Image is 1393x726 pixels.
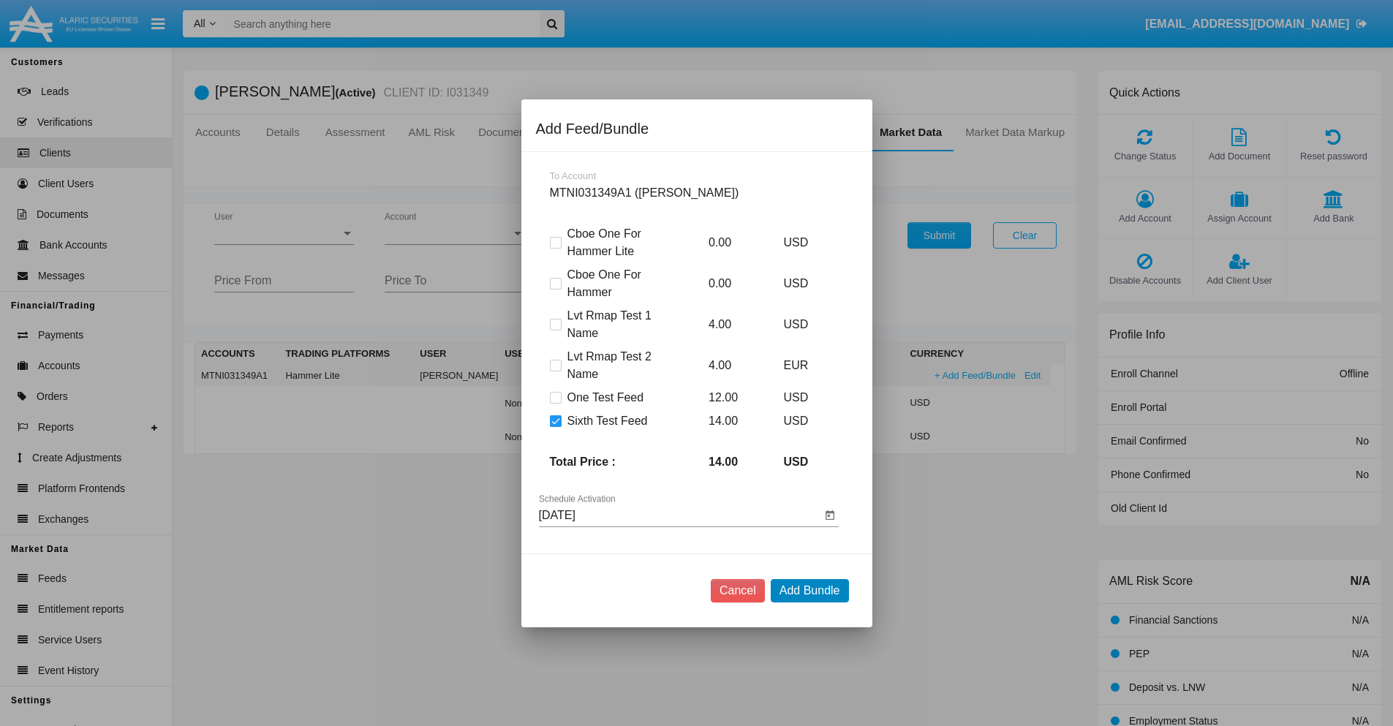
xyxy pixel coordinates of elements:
[550,170,597,181] span: To Account
[567,348,678,383] span: Lvt Rmap Test 2 Name
[550,186,739,199] span: MTNI031349A1 ([PERSON_NAME])
[536,117,858,140] div: Add Feed/Bundle
[773,234,839,252] p: USD
[773,453,839,471] p: USD
[773,275,839,292] p: USD
[567,266,678,301] span: Cboe One For Hammer
[773,357,839,374] p: EUR
[567,307,678,342] span: Lvt Rmap Test 1 Name
[773,389,839,407] p: USD
[773,412,839,430] p: USD
[698,316,763,333] p: 4.00
[698,453,763,471] p: 14.00
[771,579,849,602] button: Add Bundle
[773,316,839,333] p: USD
[821,507,839,524] button: Open calendar
[698,412,763,430] p: 14.00
[698,234,763,252] p: 0.00
[698,357,763,374] p: 4.00
[698,389,763,407] p: 12.00
[698,275,763,292] p: 0.00
[567,389,644,407] span: One Test Feed
[567,412,648,430] span: Sixth Test Feed
[711,579,765,602] button: Cancel
[567,225,678,260] span: Cboe One For Hammer Lite
[539,453,689,471] p: Total Price :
